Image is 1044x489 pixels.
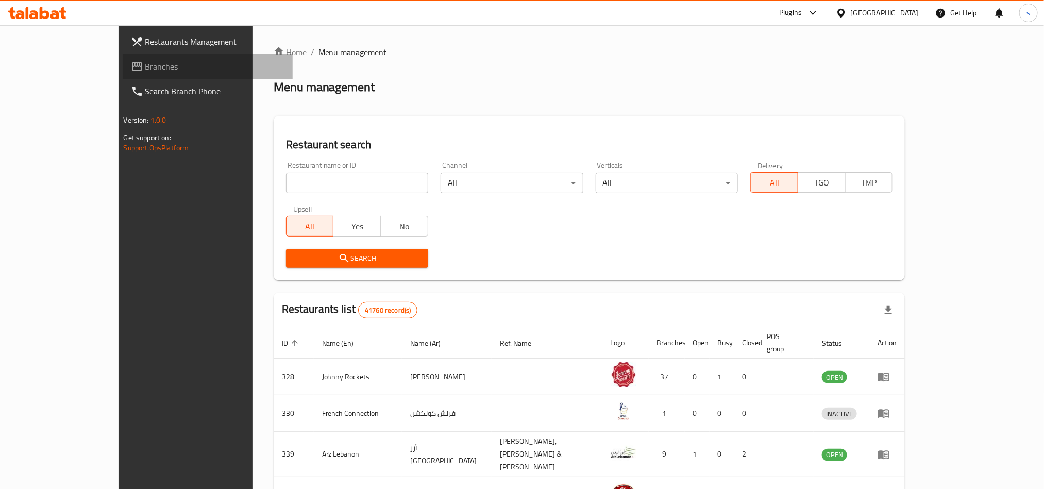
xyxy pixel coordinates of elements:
td: 0 [685,359,710,395]
th: Open [685,327,710,359]
th: Action [869,327,905,359]
span: Name (Ar) [410,337,454,349]
td: Johnny Rockets [314,359,402,395]
button: All [750,172,798,193]
img: Johnny Rockets [611,362,636,387]
span: Version: [124,113,149,127]
div: Plugins [779,7,802,19]
td: 0 [710,432,734,477]
span: OPEN [822,372,847,383]
div: Total records count [358,302,417,318]
button: TGO [798,172,846,193]
td: 37 [649,359,685,395]
span: Restaurants Management [145,36,284,48]
h2: Menu management [274,79,375,95]
span: 1.0.0 [150,113,166,127]
nav: breadcrumb [274,46,905,58]
div: [GEOGRAPHIC_DATA] [851,7,919,19]
input: Search for restaurant name or ID.. [286,173,428,193]
span: All [755,175,794,190]
div: Menu [878,370,897,383]
td: 2 [734,432,759,477]
span: Status [822,337,855,349]
td: 0 [710,395,734,432]
span: Yes [338,219,377,234]
button: Yes [333,216,381,237]
td: 1 [710,359,734,395]
td: [PERSON_NAME],[PERSON_NAME] & [PERSON_NAME] [492,432,602,477]
button: No [380,216,428,237]
span: All [291,219,330,234]
div: Menu [878,448,897,461]
span: 41760 record(s) [359,306,417,315]
h2: Restaurant search [286,137,893,153]
th: Busy [710,327,734,359]
span: ID [282,337,301,349]
span: Branches [145,60,284,73]
td: 0 [685,395,710,432]
div: All [441,173,583,193]
img: French Connection [611,398,636,424]
span: s [1026,7,1030,19]
button: TMP [845,172,893,193]
td: 1 [649,395,685,432]
img: Arz Lebanon [611,440,636,465]
li: / [311,46,314,58]
div: OPEN [822,371,847,383]
button: Search [286,249,428,268]
button: All [286,216,334,237]
span: TMP [850,175,889,190]
a: Restaurants Management [123,29,293,54]
th: Logo [602,327,649,359]
label: Upsell [293,206,312,213]
span: No [385,219,424,234]
td: 328 [274,359,314,395]
span: Name (En) [322,337,367,349]
h2: Restaurants list [282,301,418,318]
span: Search [294,252,420,265]
span: Get support on: [124,131,171,144]
td: 0 [734,395,759,432]
span: TGO [802,175,841,190]
td: فرنش كونكشن [402,395,492,432]
td: أرز [GEOGRAPHIC_DATA] [402,432,492,477]
span: Menu management [318,46,387,58]
td: 9 [649,432,685,477]
div: Menu [878,407,897,419]
span: POS group [767,330,802,355]
a: Branches [123,54,293,79]
span: Search Branch Phone [145,85,284,97]
a: Search Branch Phone [123,79,293,104]
a: Support.OpsPlatform [124,141,189,155]
span: Ref. Name [500,337,545,349]
td: Arz Lebanon [314,432,402,477]
td: 330 [274,395,314,432]
th: Closed [734,327,759,359]
th: Branches [649,327,685,359]
td: [PERSON_NAME] [402,359,492,395]
td: French Connection [314,395,402,432]
div: Export file [876,298,901,323]
td: 0 [734,359,759,395]
span: INACTIVE [822,408,857,420]
td: 339 [274,432,314,477]
div: All [596,173,738,193]
td: 1 [685,432,710,477]
span: OPEN [822,449,847,461]
label: Delivery [757,162,783,169]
